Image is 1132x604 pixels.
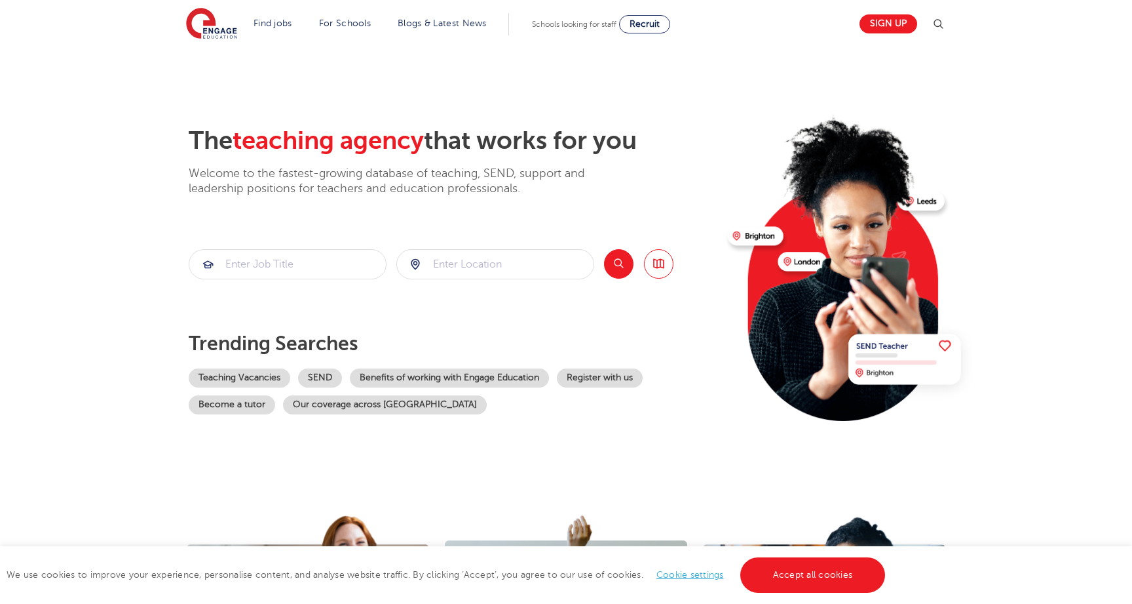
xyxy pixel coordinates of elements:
[298,369,342,388] a: SEND
[189,369,290,388] a: Teaching Vacancies
[254,18,292,28] a: Find jobs
[740,557,886,593] a: Accept all cookies
[189,249,387,279] div: Submit
[532,20,616,29] span: Schools looking for staff
[189,395,275,414] a: Become a tutor
[397,250,594,279] input: Submit
[186,8,237,41] img: Engage Education
[319,18,371,28] a: For Schools
[630,19,660,29] span: Recruit
[396,249,594,279] div: Submit
[189,166,621,197] p: Welcome to the fastest-growing database of teaching, SEND, support and leadership positions for t...
[619,15,670,33] a: Recruit
[189,126,717,156] h2: The that works for you
[233,127,424,155] span: teaching agency
[398,18,487,28] a: Blogs & Latest News
[283,395,487,414] a: Our coverage across [GEOGRAPHIC_DATA]
[859,14,917,33] a: Sign up
[656,570,724,580] a: Cookie settings
[557,369,643,388] a: Register with us
[189,250,386,279] input: Submit
[7,570,888,580] span: We use cookies to improve your experience, personalise content, and analyse website traffic. By c...
[604,249,633,279] button: Search
[350,369,549,388] a: Benefits of working with Engage Education
[189,332,717,355] p: Trending searches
